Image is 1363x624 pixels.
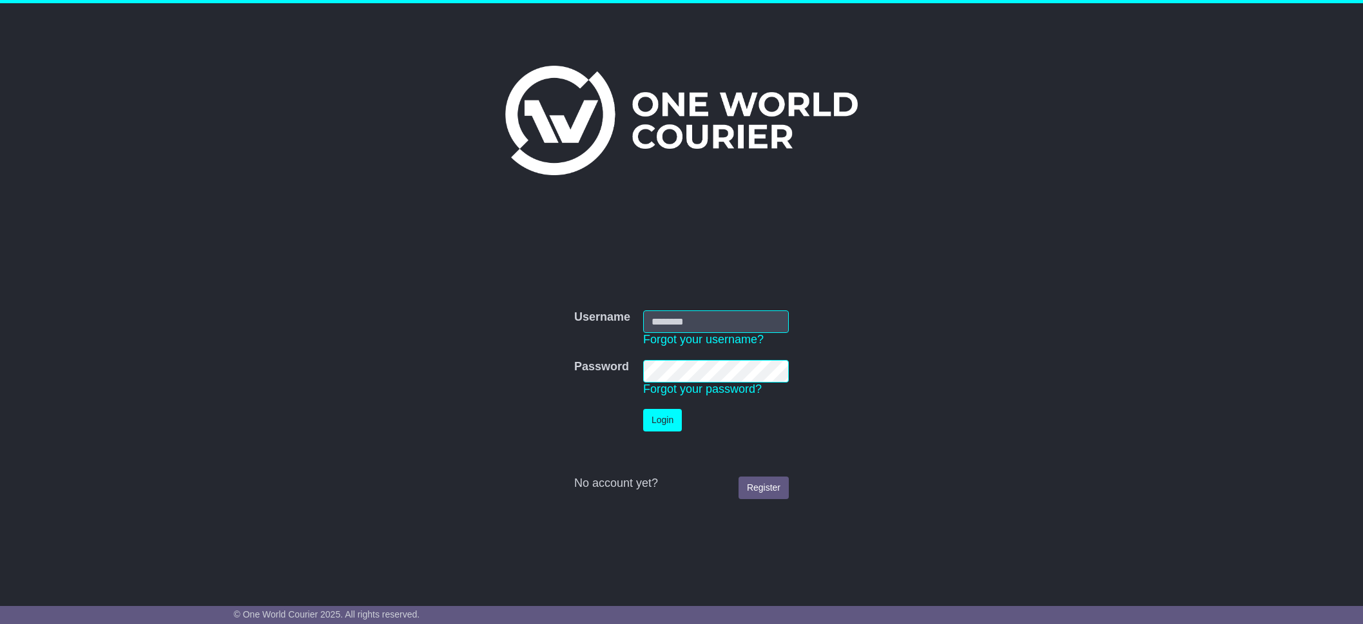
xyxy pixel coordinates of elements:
[574,477,789,491] div: No account yet?
[574,310,630,325] label: Username
[739,477,789,499] a: Register
[574,360,629,374] label: Password
[643,333,764,346] a: Forgot your username?
[234,609,420,619] span: © One World Courier 2025. All rights reserved.
[643,409,682,431] button: Login
[643,383,762,395] a: Forgot your password?
[505,66,857,175] img: One World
